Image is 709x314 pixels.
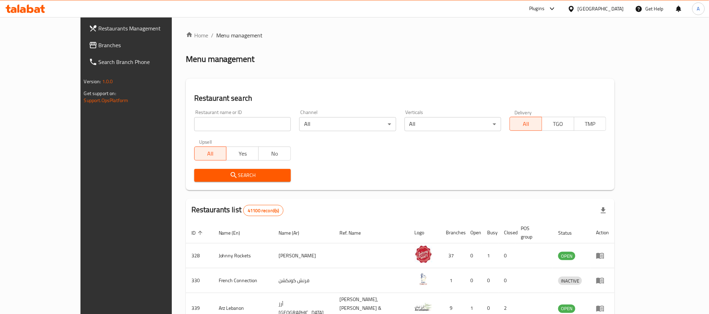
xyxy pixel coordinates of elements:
[213,243,273,268] td: Johnny Rockets
[186,268,213,293] td: 330
[697,5,700,13] span: A
[84,89,116,98] span: Get support on:
[499,268,515,293] td: 0
[482,243,499,268] td: 1
[558,229,581,237] span: Status
[558,277,582,285] span: INACTIVE
[211,31,213,40] li: /
[191,229,205,237] span: ID
[194,147,227,160] button: All
[558,252,575,260] span: OPEN
[102,77,113,86] span: 1.0.0
[465,268,482,293] td: 0
[216,31,263,40] span: Menu management
[99,58,193,66] span: Search Branch Phone
[574,117,606,131] button: TMP
[299,117,396,131] div: All
[200,171,285,180] span: Search
[514,110,532,115] label: Delivery
[465,222,482,243] th: Open
[194,93,606,104] h2: Restaurant search
[244,207,283,214] span: 41100 record(s)
[499,222,515,243] th: Closed
[83,53,199,70] a: Search Branch Phone
[186,31,615,40] nav: breadcrumb
[596,276,609,285] div: Menu
[186,53,255,65] h2: Menu management
[83,20,199,37] a: Restaurants Management
[83,37,199,53] a: Branches
[441,243,465,268] td: 37
[578,5,624,13] div: [GEOGRAPHIC_DATA]
[339,229,370,237] span: Ref. Name
[545,119,571,129] span: TGO
[194,169,291,182] button: Search
[590,222,615,243] th: Action
[84,77,101,86] span: Version:
[513,119,539,129] span: All
[482,268,499,293] td: 0
[194,117,291,131] input: Search for restaurant name or ID..
[415,270,432,288] img: French Connection
[529,5,545,13] div: Plugins
[186,243,213,268] td: 328
[595,202,612,219] div: Export file
[510,117,542,131] button: All
[465,243,482,268] td: 0
[482,222,499,243] th: Busy
[596,251,609,260] div: Menu
[191,205,284,216] h2: Restaurants list
[542,117,574,131] button: TGO
[415,245,432,263] img: Johnny Rockets
[99,41,193,49] span: Branches
[258,147,291,160] button: No
[577,119,604,129] span: TMP
[279,229,308,237] span: Name (Ar)
[596,304,609,313] div: Menu
[499,243,515,268] td: 0
[243,205,283,216] div: Total records count
[84,96,128,105] a: Support.OpsPlatform
[409,222,441,243] th: Logo
[226,147,259,160] button: Yes
[405,117,501,131] div: All
[558,305,575,313] span: OPEN
[229,149,256,159] span: Yes
[441,268,465,293] td: 1
[273,243,334,268] td: [PERSON_NAME]
[261,149,288,159] span: No
[213,268,273,293] td: French Connection
[197,149,224,159] span: All
[441,222,465,243] th: Branches
[521,224,545,241] span: POS group
[199,140,212,144] label: Upsell
[219,229,250,237] span: Name (En)
[273,268,334,293] td: فرنش كونكشن
[99,24,193,33] span: Restaurants Management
